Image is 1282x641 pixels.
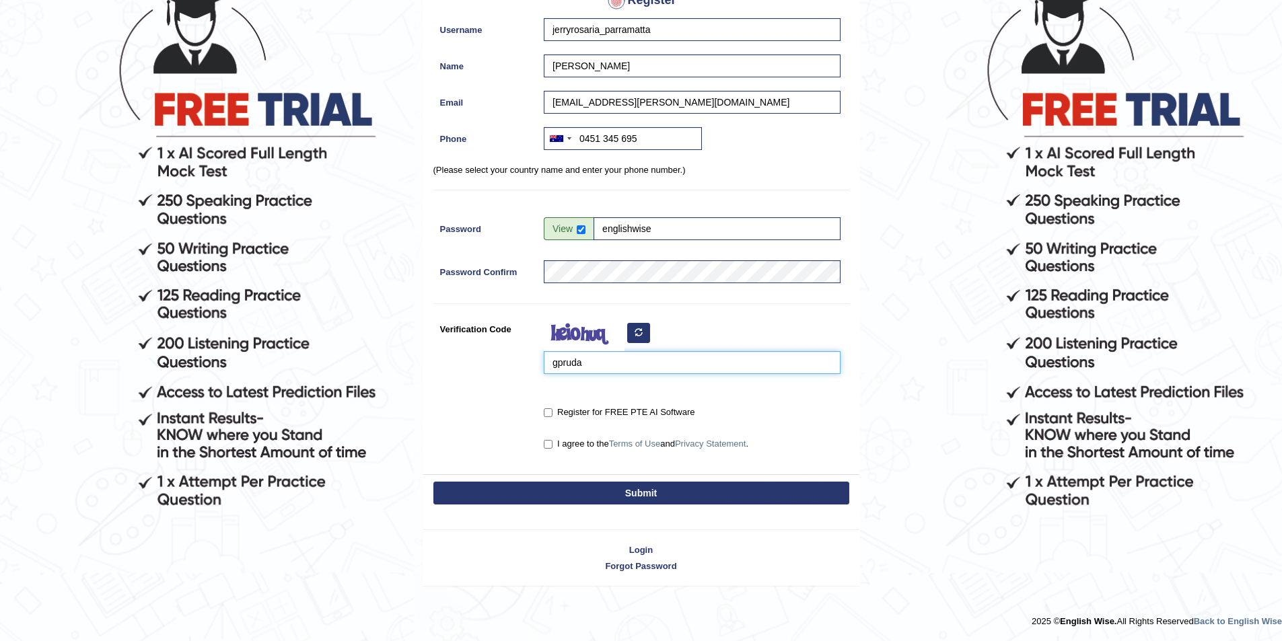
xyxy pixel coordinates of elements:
a: Back to English Wise [1194,616,1282,626]
div: Australia: +61 [544,128,575,149]
label: Email [433,91,538,109]
p: (Please select your country name and enter your phone number.) [433,163,849,176]
label: Password [433,217,538,235]
label: I agree to the and . [544,437,748,451]
input: I agree to theTerms of UseandPrivacy Statement. [544,440,553,449]
strong: English Wise. [1060,616,1116,626]
a: Privacy Statement [675,439,746,449]
input: Show/Hide Password [577,225,585,234]
label: Register for FREE PTE AI Software [544,406,695,419]
label: Verification Code [433,317,538,336]
a: Terms of Use [609,439,661,449]
label: Name [433,54,538,73]
div: 2025 © All Rights Reserved [1032,608,1282,628]
a: Forgot Password [423,560,859,572]
label: Password Confirm [433,260,538,278]
label: Phone [433,127,538,145]
button: Submit [433,482,849,504]
input: +61 412 345 678 [544,127,702,150]
a: Login [423,543,859,556]
input: Register for FREE PTE AI Software [544,408,553,417]
label: Username [433,18,538,36]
